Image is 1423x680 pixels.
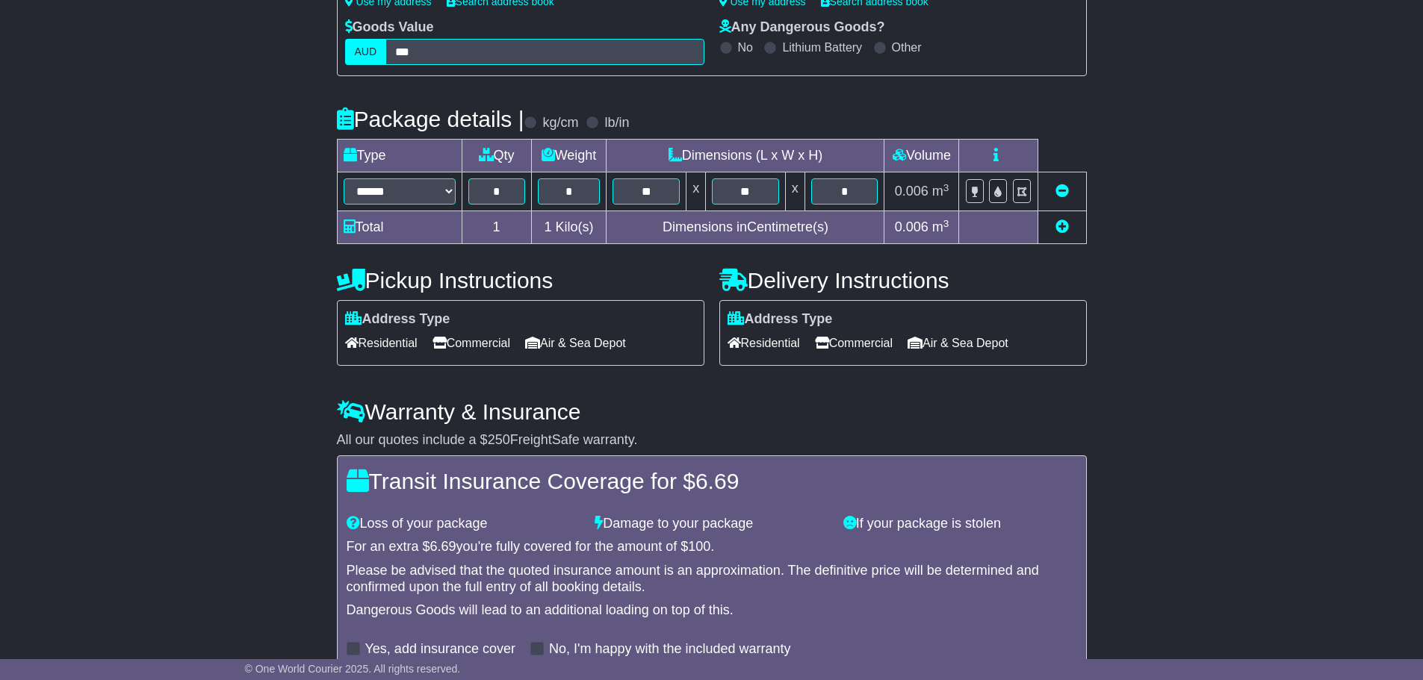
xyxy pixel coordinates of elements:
[345,39,387,65] label: AUD
[531,211,607,244] td: Kilo(s)
[604,115,629,131] label: lb/in
[245,663,461,675] span: © One World Courier 2025. All rights reserved.
[462,211,531,244] td: 1
[337,107,524,131] h4: Package details |
[892,40,922,54] label: Other
[337,399,1087,424] h4: Warranty & Insurance
[719,19,885,36] label: Any Dangerous Goods?
[525,331,626,355] span: Air & Sea Depot
[462,140,531,172] td: Qty
[347,602,1077,619] div: Dangerous Goods will lead to an additional loading on top of this.
[943,182,949,193] sup: 3
[836,516,1085,532] div: If your package is stolen
[932,219,949,234] span: m
[345,19,434,36] label: Goods Value
[337,211,462,244] td: Total
[607,140,884,172] td: Dimensions (L x W x H)
[365,641,515,658] label: Yes, add insurance cover
[488,432,510,447] span: 250
[347,539,1077,555] div: For an extra $ you're fully covered for the amount of $ .
[607,211,884,244] td: Dimensions in Centimetre(s)
[695,469,739,493] span: 6.69
[587,516,836,532] div: Damage to your package
[430,539,456,554] span: 6.69
[908,331,1008,355] span: Air & Sea Depot
[1055,219,1069,234] a: Add new item
[549,641,791,658] label: No, I'm happy with the included warranty
[544,219,551,234] span: 1
[728,311,833,328] label: Address Type
[433,331,510,355] span: Commercial
[895,219,928,234] span: 0.006
[728,331,800,355] span: Residential
[339,516,588,532] div: Loss of your package
[686,172,706,211] td: x
[337,140,462,172] td: Type
[738,40,753,54] label: No
[1055,184,1069,199] a: Remove this item
[347,563,1077,595] div: Please be advised that the quoted insurance amount is an approximation. The definitive price will...
[719,268,1087,293] h4: Delivery Instructions
[785,172,804,211] td: x
[932,184,949,199] span: m
[884,140,959,172] td: Volume
[337,268,704,293] h4: Pickup Instructions
[688,539,710,554] span: 100
[345,331,418,355] span: Residential
[531,140,607,172] td: Weight
[895,184,928,199] span: 0.006
[943,218,949,229] sup: 3
[345,311,450,328] label: Address Type
[337,432,1087,449] div: All our quotes include a $ FreightSafe warranty.
[542,115,578,131] label: kg/cm
[347,469,1077,493] h4: Transit Insurance Coverage for $
[815,331,893,355] span: Commercial
[782,40,862,54] label: Lithium Battery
